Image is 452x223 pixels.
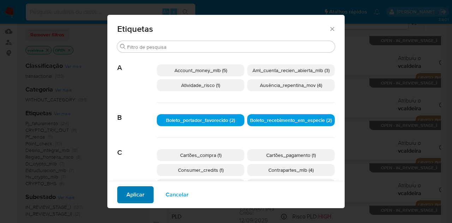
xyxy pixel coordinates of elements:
[180,152,221,159] span: Cartões_compra (1)
[157,64,244,76] div: Account_money_mlb (5)
[247,79,335,91] div: Ausência_repentina_mov (4)
[120,44,126,49] button: Buscar
[247,179,335,191] div: CRYPTO_TRX_IN (6)
[266,152,316,159] span: Cartões_pagamento (1)
[117,186,154,203] button: Aplicar
[157,149,244,161] div: Cartões_compra (1)
[157,114,244,126] div: Boleto_portador_favorecido (2)
[247,64,335,76] div: Aml_cuenta_recien_abierta_mlb (3)
[250,117,332,124] span: Boleto_recebimento_em_especie (2)
[117,53,157,72] span: A
[260,82,322,89] span: Ausência_repentina_mov (4)
[166,117,235,124] span: Boleto_portador_favorecido (2)
[178,166,224,174] span: Consumer_credits (1)
[247,149,335,161] div: Cartões_pagamento (1)
[157,179,244,191] div: CRYPTO_BHS (6)
[157,79,244,91] div: Atividade_risco (1)
[117,138,157,157] span: C
[268,166,314,174] span: Contrapartes_mlb (4)
[252,67,329,74] span: Aml_cuenta_recien_abierta_mlb (3)
[247,164,335,176] div: Contrapartes_mlb (4)
[157,164,244,176] div: Consumer_credits (1)
[174,67,227,74] span: Account_money_mlb (5)
[126,187,144,203] span: Aplicar
[247,114,335,126] div: Boleto_recebimento_em_especie (2)
[181,82,220,89] span: Atividade_risco (1)
[117,25,329,33] span: Etiquetas
[156,186,198,203] button: Cancelar
[127,44,332,50] input: Filtro de pesquisa
[166,187,189,203] span: Cancelar
[117,103,157,122] span: B
[329,25,335,32] button: Fechar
